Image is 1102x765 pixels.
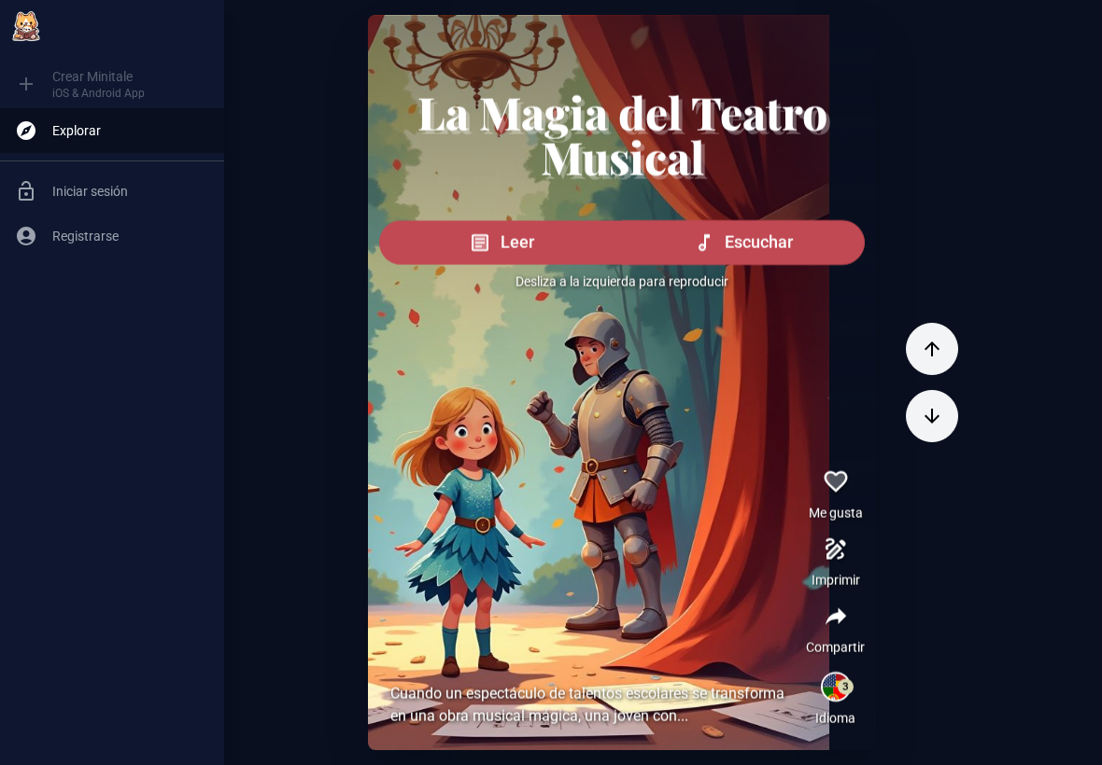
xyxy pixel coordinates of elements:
[379,220,622,265] button: Leer
[806,638,865,657] p: Compartir
[809,504,863,522] p: Me gusta
[7,7,45,45] img: Minitale
[838,679,854,695] div: 3
[52,227,209,245] span: Registrarse
[812,571,860,590] p: Imprimir
[725,229,793,256] span: Escuchar
[501,229,534,256] span: Leer
[390,683,801,728] div: Cuando un espectáculo de talentos escolares se transforma en una obra musical mágica, una joven c...
[621,220,865,265] button: Escuchar
[52,182,209,201] span: Iniciar sesión
[52,121,209,140] span: Explorar
[379,90,865,179] h1: La Magia del Teatro Musical
[813,664,858,709] button: 3
[379,272,865,291] p: Desliza a la izquierda para reproducir
[815,709,855,728] p: Idioma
